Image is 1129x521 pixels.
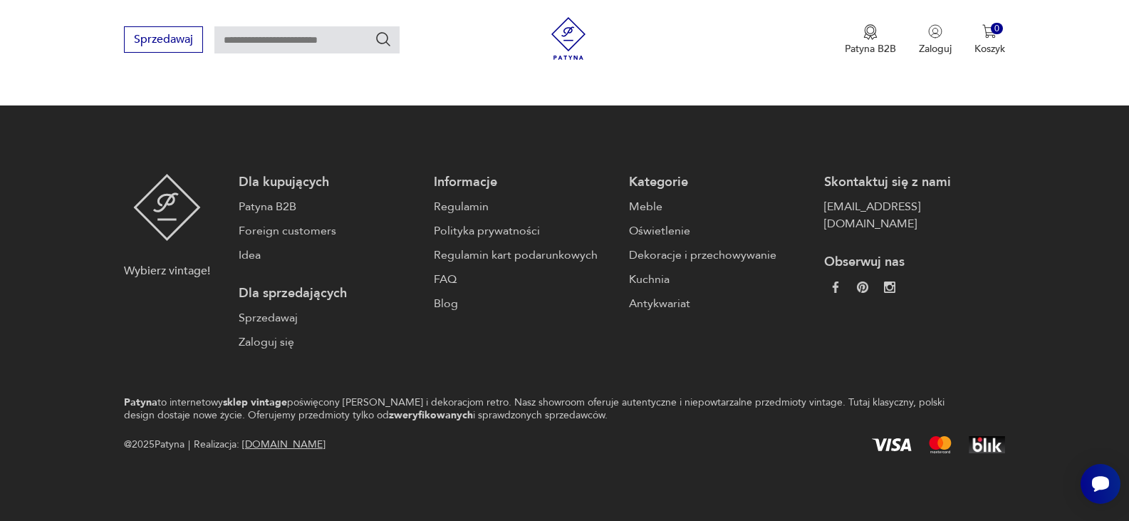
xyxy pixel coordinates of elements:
p: Skontaktuj się z nami [824,174,1005,191]
strong: Patyna [124,396,157,409]
a: Antykwariat [629,295,810,312]
a: Idea [239,247,420,264]
a: Polityka prywatności [434,222,615,239]
p: Kategorie [629,174,810,191]
button: 0Koszyk [974,24,1005,56]
a: Kuchnia [629,271,810,288]
a: Regulamin kart podarunkowych [434,247,615,264]
img: Patyna - sklep z meblami i dekoracjami vintage [133,174,201,241]
button: Zaloguj [919,24,952,56]
p: Wybierz vintage! [124,262,210,279]
a: [DOMAIN_NAME] [242,438,326,451]
p: Zaloguj [919,42,952,56]
span: @ 2025 Patyna [124,436,184,453]
strong: zweryfikowanych [389,408,473,422]
img: Ikonka użytkownika [928,24,942,38]
img: c2fd9cf7f39615d9d6839a72ae8e59e5.webp [884,282,895,293]
p: Dla kupujących [239,174,420,191]
div: | [188,436,190,453]
a: Sprzedawaj [239,309,420,326]
a: Blog [434,295,615,312]
a: Meble [629,198,810,215]
p: Patyna B2B [845,42,896,56]
p: Dla sprzedających [239,285,420,302]
p: Koszyk [974,42,1005,56]
a: Patyna B2B [239,198,420,215]
a: [EMAIL_ADDRESS][DOMAIN_NAME] [824,198,1005,232]
button: Szukaj [375,31,392,48]
a: FAQ [434,271,615,288]
img: BLIK [969,436,1005,453]
img: Mastercard [929,436,952,453]
img: Ikona koszyka [982,24,997,38]
p: Obserwuj nas [824,254,1005,271]
a: Foreign customers [239,222,420,239]
a: Ikona medaluPatyna B2B [845,24,896,56]
img: Visa [872,438,912,451]
img: 37d27d81a828e637adc9f9cb2e3d3a8a.webp [857,282,868,293]
p: to internetowy poświęcony [PERSON_NAME] i dekoracjom retro. Nasz showroom oferuje autentyczne i n... [124,396,954,422]
a: Sprzedawaj [124,36,203,46]
iframe: Smartsupp widget button [1081,464,1120,504]
strong: sklep vintage [223,396,287,409]
a: Dekoracje i przechowywanie [629,247,810,264]
img: da9060093f698e4c3cedc1453eec5031.webp [830,282,841,293]
p: Informacje [434,174,615,191]
div: 0 [991,23,1003,35]
a: Oświetlenie [629,222,810,239]
button: Patyna B2B [845,24,896,56]
a: Regulamin [434,198,615,215]
span: Realizacja: [194,436,326,453]
a: Zaloguj się [239,334,420,351]
img: Ikona medalu [863,24,878,40]
img: Patyna - sklep z meblami i dekoracjami vintage [547,17,590,60]
button: Sprzedawaj [124,26,203,53]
